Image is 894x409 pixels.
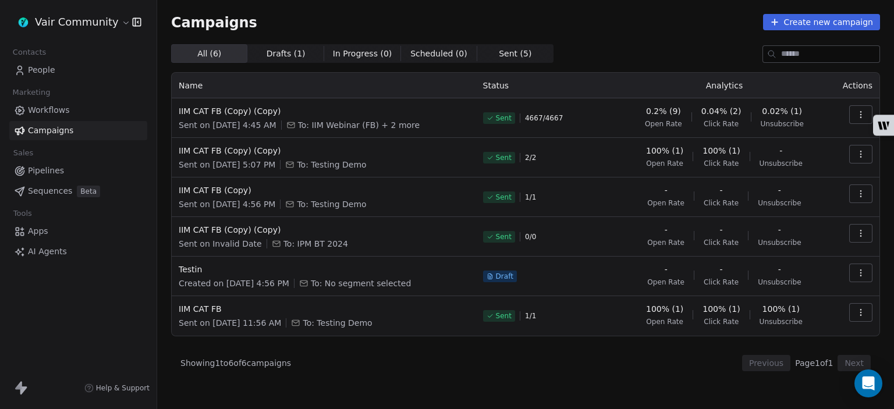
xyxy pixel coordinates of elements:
a: Help & Support [84,383,150,393]
span: Contacts [8,44,51,61]
span: To: No segment selected [311,278,411,289]
span: IIM CAT FB (Copy) (Copy) [179,105,469,117]
span: Sent on [DATE] 4:56 PM [179,198,275,210]
span: Campaigns [28,125,73,137]
span: Vair Community [35,15,119,30]
span: - [778,184,781,196]
th: Name [172,73,476,98]
span: In Progress ( 0 ) [333,48,392,60]
span: Unsubscribe [760,159,803,168]
span: Unsubscribe [760,317,803,326]
span: Scheduled ( 0 ) [410,48,467,60]
span: Open Rate [647,278,684,287]
span: Click Rate [704,159,739,168]
span: Showing 1 to 6 of 6 campaigns [180,357,291,369]
span: Workflows [28,104,70,116]
span: Click Rate [704,238,739,247]
span: Sent [496,193,512,202]
span: Sequences [28,185,72,197]
span: IIM CAT FB [179,303,469,315]
span: 100% (1) [646,145,683,157]
span: To: Testing Demo [297,159,366,170]
span: To: Testing Demo [297,198,366,210]
span: IIM CAT FB (Copy) (Copy) [179,145,469,157]
span: Sales [8,144,38,162]
span: 1 / 1 [525,193,536,202]
span: Open Rate [647,198,684,208]
a: Apps [9,222,147,241]
span: Sent [496,113,512,123]
span: - [720,264,723,275]
span: Sent [496,153,512,162]
span: - [720,184,723,196]
span: 2 / 2 [525,153,536,162]
span: Click Rate [704,119,739,129]
button: Vair Community [14,12,124,32]
span: Unsubscribe [761,119,804,129]
span: Tools [8,205,37,222]
span: Sent on [DATE] 5:07 PM [179,159,275,170]
span: Pipelines [28,165,64,177]
span: To: Testing Demo [303,317,372,329]
span: Click Rate [704,278,739,287]
span: Open Rate [647,238,684,247]
span: Page 1 of 1 [795,357,833,369]
span: Sent on Invalid Date [179,238,262,250]
a: SequencesBeta [9,182,147,201]
img: VAIR%20LOGO%20PNG%20-%20Copy.png [16,15,30,29]
button: Next [838,355,871,371]
a: AI Agents [9,242,147,261]
span: - [778,264,781,275]
span: Sent on [DATE] 11:56 AM [179,317,281,329]
span: 0 / 0 [525,232,536,241]
span: Drafts ( 1 ) [267,48,306,60]
span: AI Agents [28,246,67,258]
span: Unsubscribe [758,278,801,287]
span: 100% (1) [703,303,740,315]
span: 100% (1) [762,303,800,315]
span: Click Rate [704,198,739,208]
span: 100% (1) [703,145,740,157]
span: - [665,184,668,196]
button: Create new campaign [763,14,880,30]
span: Sent [496,232,512,241]
span: Sent ( 5 ) [499,48,531,60]
a: Campaigns [9,121,147,140]
span: - [779,145,782,157]
span: Sent [496,311,512,321]
span: Beta [77,186,100,197]
div: Open Intercom Messenger [854,369,882,397]
span: 1 / 1 [525,311,536,321]
a: People [9,61,147,80]
span: 0.02% (1) [762,105,802,117]
span: 0.04% (2) [701,105,742,117]
span: Unsubscribe [758,238,801,247]
span: Click Rate [704,317,739,326]
span: Open Rate [645,119,682,129]
span: Draft [496,272,513,281]
span: 100% (1) [646,303,683,315]
span: - [720,224,723,236]
span: Unsubscribe [758,198,801,208]
span: - [665,224,668,236]
a: Pipelines [9,161,147,180]
span: 0.2% (9) [646,105,681,117]
span: Apps [28,225,48,237]
span: Sent on [DATE] 4:45 AM [179,119,276,131]
span: Open Rate [646,159,683,168]
span: Marketing [8,84,55,101]
span: Open Rate [646,317,683,326]
th: Analytics [622,73,828,98]
span: IIM CAT FB (Copy) (Copy) [179,224,469,236]
span: Campaigns [171,14,257,30]
span: 4667 / 4667 [525,113,563,123]
th: Status [476,73,622,98]
span: - [778,224,781,236]
span: People [28,64,55,76]
span: Created on [DATE] 4:56 PM [179,278,289,289]
button: Previous [742,355,790,371]
span: Help & Support [96,383,150,393]
a: Workflows [9,101,147,120]
span: To: IPM BT 2024 [283,238,348,250]
span: - [665,264,668,275]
